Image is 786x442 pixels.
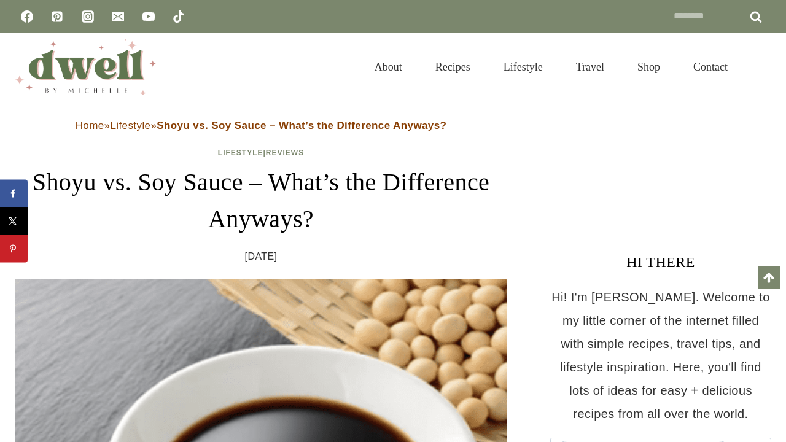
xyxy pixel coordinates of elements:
[621,45,677,88] a: Shop
[136,4,161,29] a: YouTube
[15,164,507,238] h1: Shoyu vs. Soy Sauce – What’s the Difference Anyways?
[550,285,771,425] p: Hi! I'm [PERSON_NAME]. Welcome to my little corner of the internet filled with simple recipes, tr...
[15,39,156,95] img: DWELL by michelle
[166,4,191,29] a: TikTok
[358,45,419,88] a: About
[218,149,263,157] a: Lifestyle
[76,120,104,131] a: Home
[358,45,744,88] nav: Primary Navigation
[106,4,130,29] a: Email
[487,45,559,88] a: Lifestyle
[157,120,446,131] strong: Shoyu vs. Soy Sauce – What’s the Difference Anyways?
[677,45,744,88] a: Contact
[758,266,780,289] a: Scroll to top
[550,251,771,273] h3: HI THERE
[76,4,100,29] a: Instagram
[750,56,771,77] button: View Search Form
[110,120,150,131] a: Lifestyle
[76,120,447,131] span: » »
[15,4,39,29] a: Facebook
[218,149,304,157] span: |
[419,45,487,88] a: Recipes
[266,149,304,157] a: Reviews
[559,45,621,88] a: Travel
[245,247,278,266] time: [DATE]
[45,4,69,29] a: Pinterest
